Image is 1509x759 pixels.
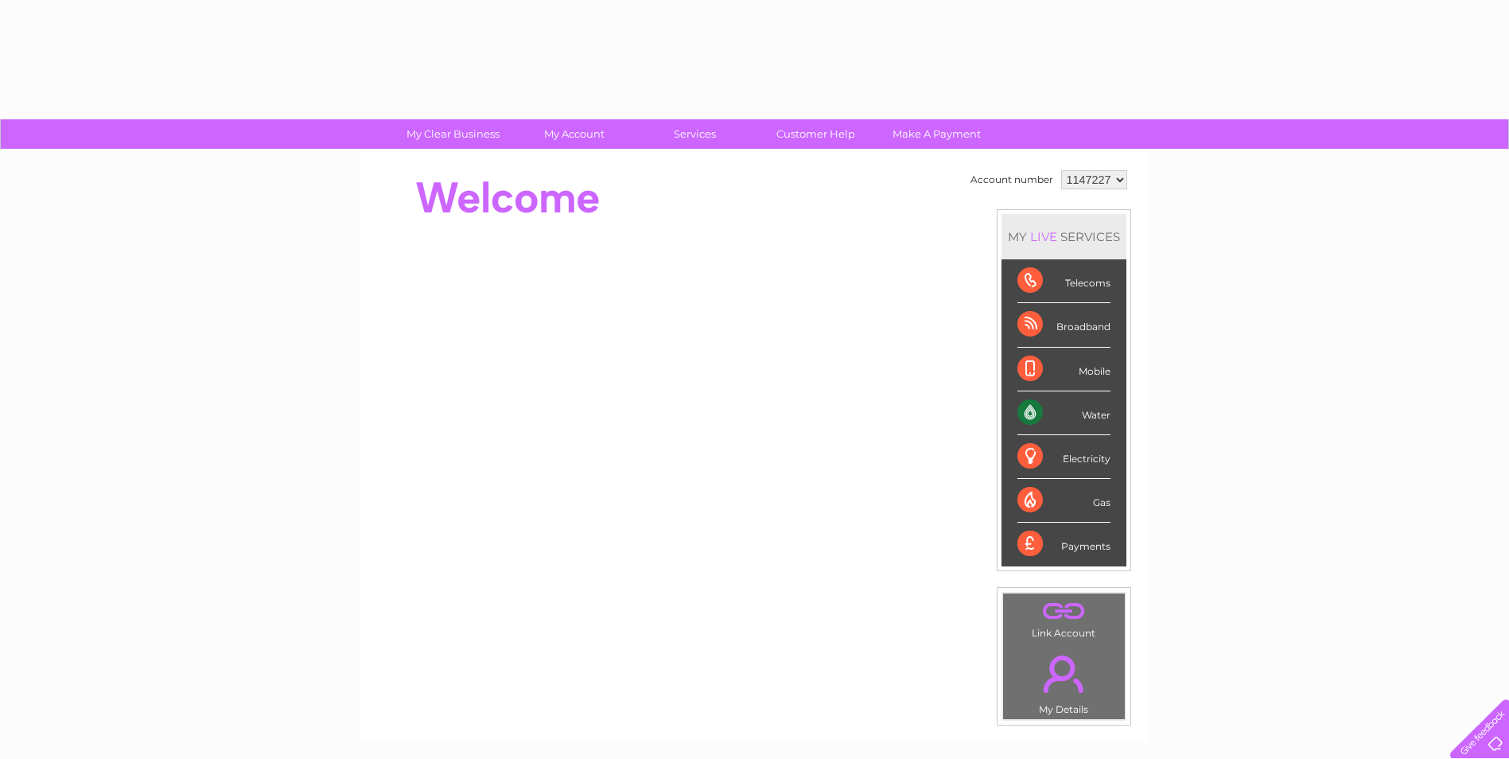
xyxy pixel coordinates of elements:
a: Make A Payment [871,119,1002,149]
div: Mobile [1017,348,1110,391]
a: Customer Help [750,119,881,149]
div: Broadband [1017,303,1110,347]
div: Electricity [1017,435,1110,479]
div: LIVE [1027,229,1060,244]
a: Services [629,119,760,149]
a: . [1007,597,1121,625]
a: My Account [508,119,640,149]
td: My Details [1002,642,1126,720]
td: Account number [966,166,1057,193]
div: Telecoms [1017,259,1110,303]
td: Link Account [1002,593,1126,643]
a: . [1007,646,1121,702]
div: Payments [1017,523,1110,566]
div: Gas [1017,479,1110,523]
div: MY SERVICES [1001,214,1126,259]
a: My Clear Business [387,119,519,149]
div: Water [1017,391,1110,435]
